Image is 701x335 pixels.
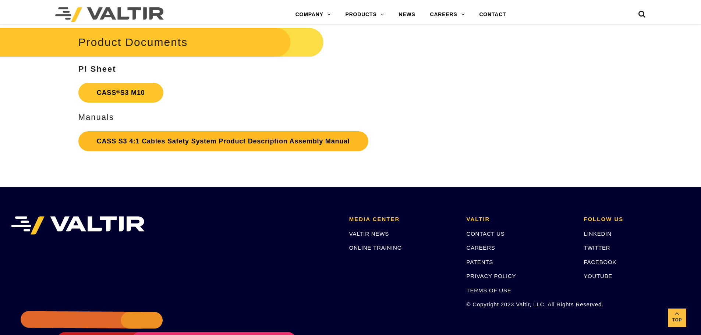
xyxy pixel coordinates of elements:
a: CONTACT US [467,231,505,237]
a: FACEBOOK [584,259,616,265]
a: NEWS [391,7,422,22]
h2: FOLLOW US [584,216,690,222]
h2: VALTIR [467,216,573,222]
a: CASS®S3 M10 [78,83,163,103]
a: CONTACT [472,7,513,22]
a: TERMS OF USE [467,287,511,293]
a: COMPANY [288,7,338,22]
a: YOUTUBE [584,273,612,279]
a: VALTIR NEWS [349,231,389,237]
h3: Manuals [78,113,447,122]
img: VALTIR [11,216,145,235]
a: PATENTS [467,259,493,265]
strong: PI Sheet [78,64,116,74]
a: CAREERS [423,7,472,22]
a: PRIVACY POLICY [467,273,516,279]
p: © Copyright 2023 Valtir, LLC. All Rights Reserved. [467,300,573,309]
a: LINKEDIN [584,231,612,237]
a: CASS S3 4:1 Cables Safety System Product Description Assembly Manual [78,131,368,151]
a: PRODUCTS [338,7,392,22]
img: Valtir [55,7,164,22]
a: TWITTER [584,245,610,251]
sup: ® [116,89,120,95]
a: Top [668,309,686,327]
a: CAREERS [467,245,495,251]
h2: MEDIA CENTER [349,216,456,222]
span: Top [668,316,686,324]
a: ONLINE TRAINING [349,245,402,251]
